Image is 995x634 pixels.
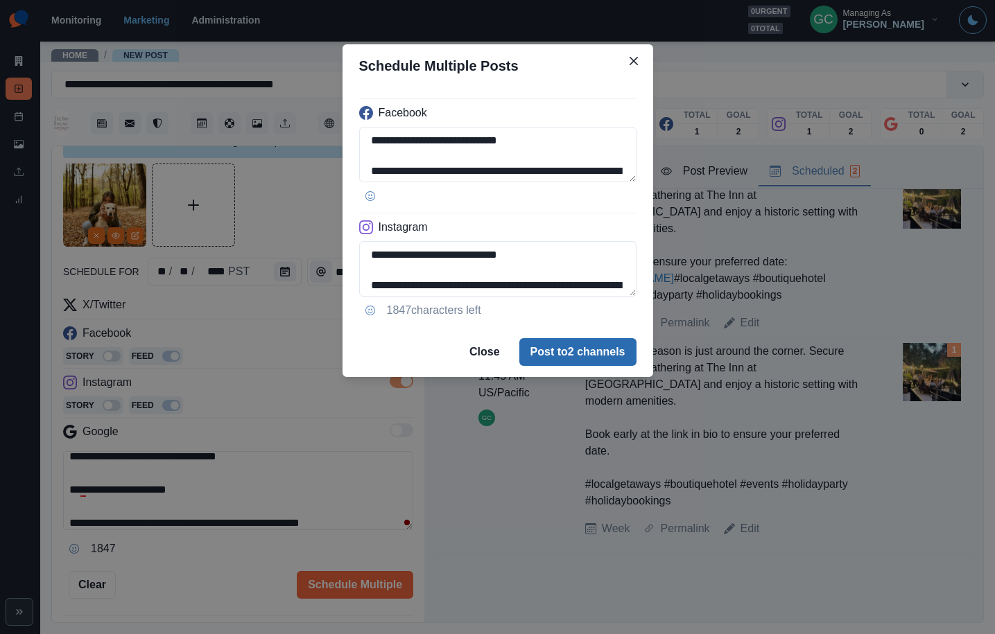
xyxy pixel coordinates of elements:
[519,338,637,366] button: Post to2 channels
[379,219,428,236] p: Instagram
[359,299,381,322] button: Opens Emoji Picker
[387,302,481,319] p: 1847 characters left
[458,338,511,366] button: Close
[359,185,381,207] button: Opens Emoji Picker
[623,50,645,72] button: Close
[343,44,653,87] header: Schedule Multiple Posts
[379,105,427,121] p: Facebook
